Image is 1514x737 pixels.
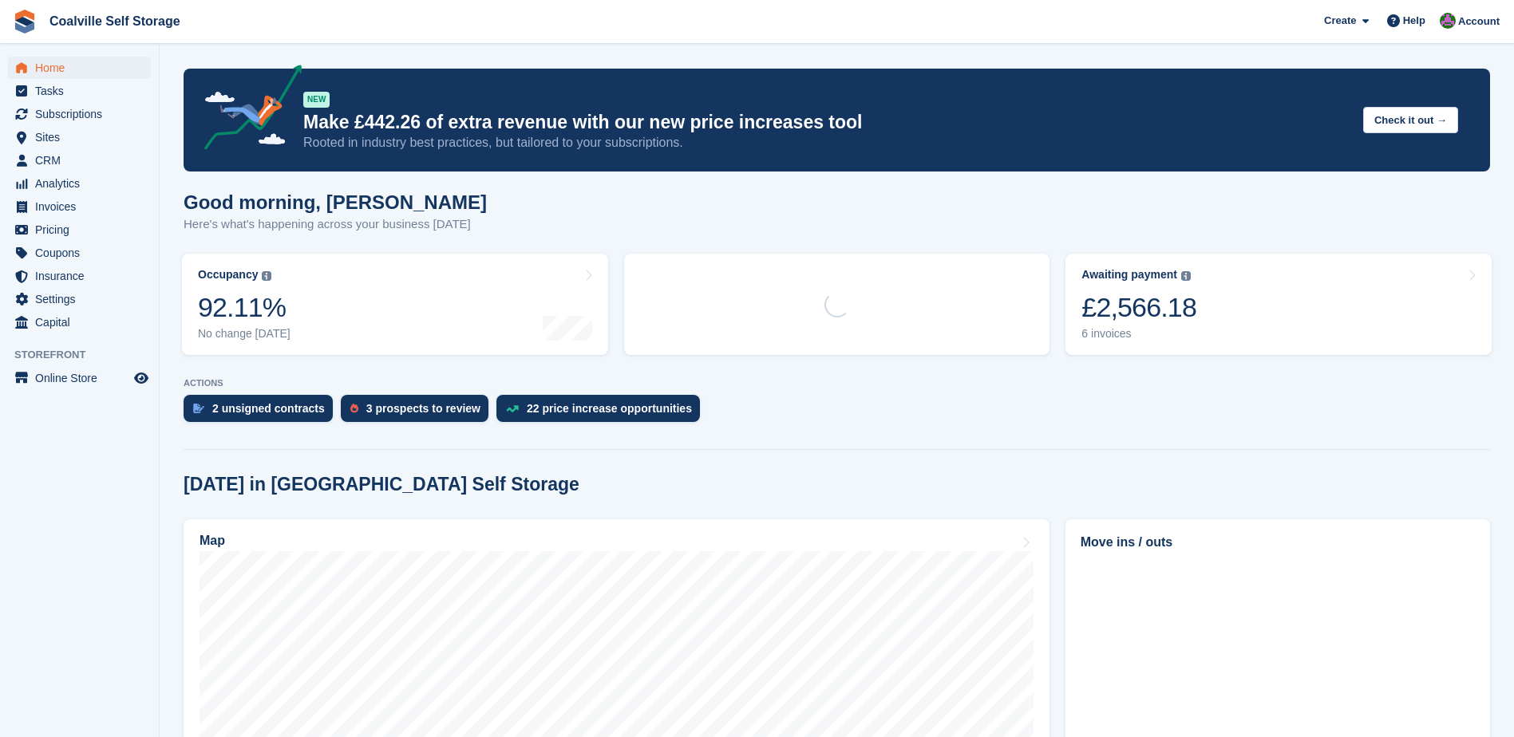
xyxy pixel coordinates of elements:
[184,395,341,430] a: 2 unsigned contracts
[35,195,131,218] span: Invoices
[14,347,159,363] span: Storefront
[8,57,151,79] a: menu
[1081,268,1177,282] div: Awaiting payment
[184,378,1490,388] p: ACTIONS
[35,311,131,333] span: Capital
[35,57,131,79] span: Home
[506,405,519,412] img: price_increase_opportunities-93ffe204e8149a01c8c9dc8f82e8f89637d9d84a8eef4429ea346261dce0b2c0.svg
[303,111,1350,134] p: Make £442.26 of extra revenue with our new price increases tool
[35,367,131,389] span: Online Store
[1403,13,1425,29] span: Help
[200,534,225,548] h2: Map
[8,311,151,333] a: menu
[8,103,151,125] a: menu
[262,271,271,281] img: icon-info-grey-7440780725fd019a000dd9b08b2336e03edf1995a4989e88bcd33f0948082b44.svg
[198,268,258,282] div: Occupancy
[43,8,187,34] a: Coalville Self Storage
[303,92,330,108] div: NEW
[212,402,325,415] div: 2 unsigned contracts
[1081,327,1196,341] div: 6 invoices
[35,126,131,148] span: Sites
[191,65,302,156] img: price-adjustments-announcement-icon-8257ccfd72463d97f412b2fc003d46551f7dbcb40ab6d574587a9cd5c0d94...
[132,368,151,388] a: Preview store
[8,172,151,195] a: menu
[1065,254,1492,355] a: Awaiting payment £2,566.18 6 invoices
[1440,13,1456,29] img: Jenny Rich
[8,80,151,102] a: menu
[496,395,708,430] a: 22 price increase opportunities
[8,195,151,218] a: menu
[35,242,131,264] span: Coupons
[35,219,131,241] span: Pricing
[184,191,487,213] h1: Good morning, [PERSON_NAME]
[182,254,608,355] a: Occupancy 92.11% No change [DATE]
[527,402,692,415] div: 22 price increase opportunities
[8,242,151,264] a: menu
[8,288,151,310] a: menu
[1081,291,1196,324] div: £2,566.18
[341,395,496,430] a: 3 prospects to review
[35,149,131,171] span: CRM
[198,291,291,324] div: 92.11%
[35,288,131,310] span: Settings
[1081,533,1475,552] h2: Move ins / outs
[8,367,151,389] a: menu
[1363,107,1458,133] button: Check it out →
[8,219,151,241] a: menu
[1324,13,1356,29] span: Create
[35,172,131,195] span: Analytics
[303,134,1350,152] p: Rooted in industry best practices, but tailored to your subscriptions.
[8,126,151,148] a: menu
[35,265,131,287] span: Insurance
[35,103,131,125] span: Subscriptions
[1181,271,1191,281] img: icon-info-grey-7440780725fd019a000dd9b08b2336e03edf1995a4989e88bcd33f0948082b44.svg
[350,404,358,413] img: prospect-51fa495bee0391a8d652442698ab0144808aea92771e9ea1ae160a38d050c398.svg
[193,404,204,413] img: contract_signature_icon-13c848040528278c33f63329250d36e43548de30e8caae1d1a13099fd9432cc5.svg
[1458,14,1500,30] span: Account
[184,215,487,234] p: Here's what's happening across your business [DATE]
[8,265,151,287] a: menu
[8,149,151,171] a: menu
[184,474,579,495] h2: [DATE] in [GEOGRAPHIC_DATA] Self Storage
[366,402,480,415] div: 3 prospects to review
[35,80,131,102] span: Tasks
[13,10,37,33] img: stora-icon-8386f47178a22dfd0bd8f6a31ec36ba5ce8667c1dd55bd0f319d3a0aa187defe.svg
[198,327,291,341] div: No change [DATE]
